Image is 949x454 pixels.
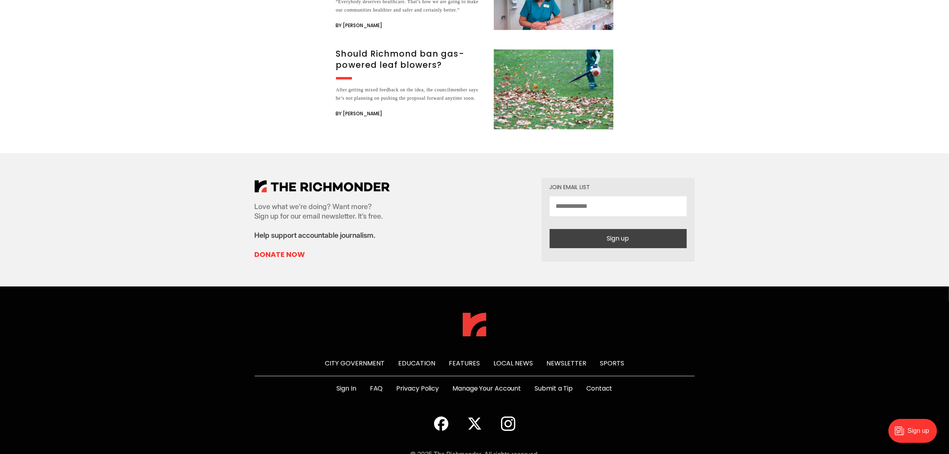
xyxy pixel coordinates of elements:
[449,359,480,368] a: Features
[370,384,383,393] a: FAQ
[452,384,521,393] a: Manage Your Account
[255,250,390,259] a: Donate Now
[494,49,613,129] img: Should Richmond ban gas-powered leaf blowers?
[255,202,390,221] p: Love what we’re doing? Want more? Sign up for our email newsletter. It’s free.
[398,359,435,368] a: Education
[336,384,356,393] a: Sign In
[336,48,484,71] h3: Should Richmond ban gas-powered leaf blowers?
[546,359,586,368] a: Newsletter
[336,21,383,30] span: By [PERSON_NAME]
[336,49,613,129] a: Should Richmond ban gas-powered leaf blowers? After getting mixed feedback on the idea, the counc...
[534,384,573,393] a: Submit a Tip
[336,86,484,103] div: After getting mixed feedback on the idea, the councilmember says he’s not planning on pushing the...
[397,384,439,393] a: Privacy Policy
[463,313,486,336] img: The Richmonder
[882,415,949,454] iframe: portal-trigger
[600,359,624,368] a: Sports
[325,359,385,368] a: City Government
[550,229,687,248] button: Sign up
[255,231,390,240] p: Help support accountable journalism.
[586,384,612,393] a: Contact
[255,180,390,192] img: The Richmonder Logo
[493,359,533,368] a: Local News
[336,109,383,118] span: By [PERSON_NAME]
[550,184,687,190] div: Join email list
